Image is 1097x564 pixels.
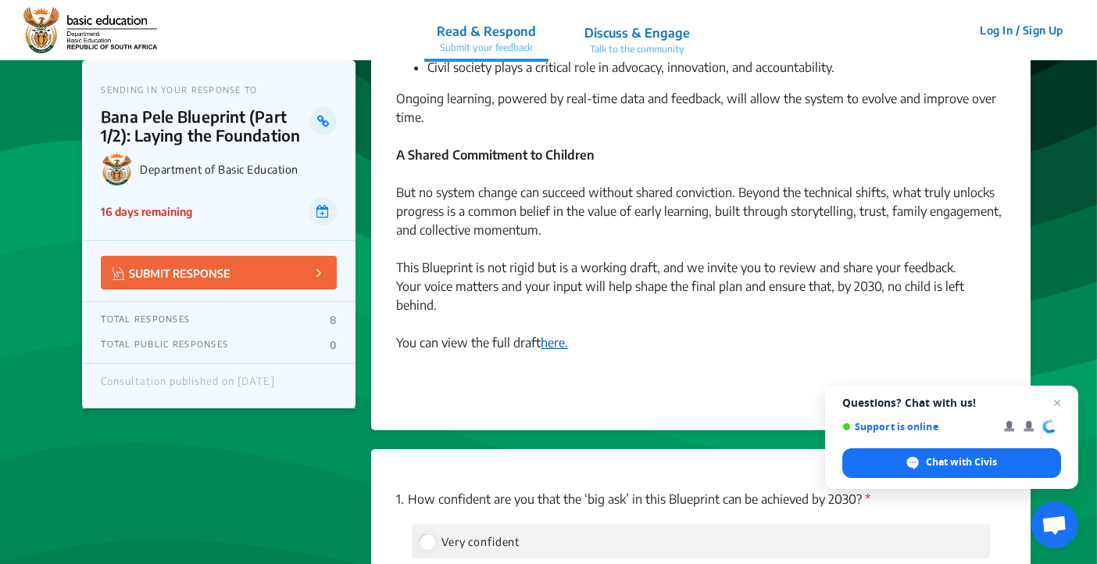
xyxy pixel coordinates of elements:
span: Very confident [441,535,520,548]
p: TOTAL RESPONSES [101,314,190,326]
li: Civil society plays a critical role in advocacy, innovation, and accountability. [427,58,1005,77]
button: Log In / Sign Up [970,18,1074,42]
span: Support is online [842,421,993,433]
input: Very confident [420,534,434,548]
p: 0 [330,339,337,351]
p: Department of Basic Education [140,163,337,176]
p: Talk to the community [584,42,690,56]
p: Submit your feedback [437,41,536,55]
div: Ongoing learning, powered by real-time data and feedback, will allow the system to evolve and imp... [396,89,1005,183]
a: here. [541,335,568,350]
span: 1. [396,491,404,507]
div: Open chat [1031,501,1078,548]
div: Consultation published on [DATE] [101,375,274,396]
div: But no system change can succeed without shared conviction. Beyond the technical shifts, what tru... [396,183,1005,258]
span: Close chat [1048,393,1067,412]
p: Bana Pele Blueprint (Part 1/2): Laying the Foundation [101,107,309,145]
div: Chat with Civis [842,448,1061,478]
p: SENDING IN YOUR RESPONSE TO [101,84,337,95]
p: How confident are you that the ‘big ask’ in this Blueprint can be achieved by 2030? [396,490,1005,508]
p: 16 days remaining [101,203,192,220]
p: TOTAL PUBLIC RESPONSES [101,339,228,351]
span: Chat with Civis [926,455,997,469]
div: This Blueprint is not rigid but is a working draft, and we invite you to review and share your fe... [396,258,1005,277]
img: r3bhv9o7vttlwasn7lg2llmba4yf [23,7,157,54]
strong: A Shared Commitment to Children [396,147,595,163]
button: SUBMIT RESPONSE [101,256,337,289]
div: You can view the full draft [396,333,1005,371]
span: Questions? Chat with us! [842,397,1061,409]
img: Department of Basic Education logo [101,153,134,185]
p: Read & Respond [437,22,536,41]
p: SUBMIT RESPONSE [113,264,230,282]
p: Discuss & Engage [584,23,690,42]
div: Your voice matters and your input will help shape the final plan and ensure that, by 2030, no chi... [396,277,1005,333]
img: Vector.jpg [113,267,125,280]
p: 8 [330,314,337,326]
